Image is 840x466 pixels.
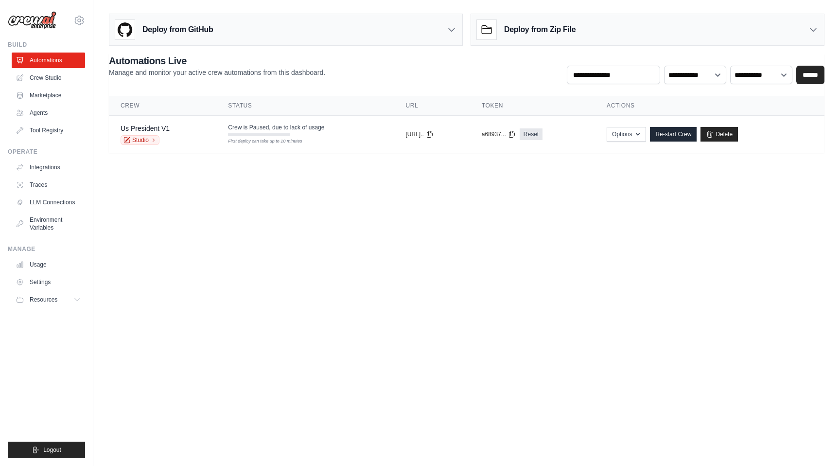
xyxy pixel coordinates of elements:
[595,96,824,116] th: Actions
[30,296,57,304] span: Resources
[43,446,61,454] span: Logout
[12,292,85,307] button: Resources
[394,96,470,116] th: URL
[607,127,646,142] button: Options
[109,68,325,77] p: Manage and monitor your active crew automations from this dashboard.
[12,160,85,175] a: Integrations
[121,135,159,145] a: Studio
[216,96,394,116] th: Status
[8,442,85,458] button: Logout
[109,96,216,116] th: Crew
[8,41,85,49] div: Build
[121,125,170,132] a: Us President V1
[700,127,738,142] a: Delete
[12,274,85,290] a: Settings
[142,24,213,36] h3: Deploy from GitHub
[12,70,85,86] a: Crew Studio
[12,53,85,68] a: Automations
[650,127,697,142] a: Re-start Crew
[12,88,85,103] a: Marketplace
[482,130,516,138] button: a68937...
[228,138,290,145] div: First deploy can take up to 10 minutes
[12,177,85,193] a: Traces
[8,245,85,253] div: Manage
[8,148,85,156] div: Operate
[12,212,85,235] a: Environment Variables
[8,11,56,30] img: Logo
[12,123,85,138] a: Tool Registry
[12,195,85,210] a: LLM Connections
[109,54,325,68] h2: Automations Live
[504,24,576,36] h3: Deploy from Zip File
[520,128,542,140] a: Reset
[115,20,135,39] img: GitHub Logo
[12,257,85,272] a: Usage
[12,105,85,121] a: Agents
[228,124,324,131] span: Crew is Paused, due to lack of usage
[470,96,595,116] th: Token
